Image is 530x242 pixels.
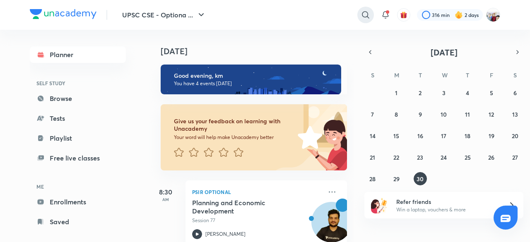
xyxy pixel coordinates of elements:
abbr: September 15, 2025 [393,132,399,140]
abbr: Thursday [466,71,469,79]
button: UPSC CSE - Optiona ... [117,7,211,23]
a: Free live classes [30,150,126,166]
a: Tests [30,110,126,127]
button: September 28, 2025 [366,172,379,185]
h6: ME [30,180,126,194]
abbr: Sunday [371,71,374,79]
button: September 7, 2025 [366,108,379,121]
abbr: September 23, 2025 [417,153,423,161]
abbr: September 26, 2025 [488,153,494,161]
a: Browse [30,90,126,107]
button: September 23, 2025 [414,151,427,164]
button: [DATE] [376,46,512,58]
abbr: September 10, 2025 [441,110,447,118]
button: September 6, 2025 [508,86,522,99]
button: September 3, 2025 [437,86,450,99]
a: Saved [30,213,126,230]
p: You have 4 events [DATE] [174,80,334,87]
h6: SELF STUDY [30,76,126,90]
a: Enrollments [30,194,126,210]
button: September 19, 2025 [485,129,498,142]
button: September 18, 2025 [461,129,474,142]
button: September 1, 2025 [390,86,403,99]
img: evening [161,65,341,94]
a: Playlist [30,130,126,146]
a: Company Logo [30,9,96,21]
button: September 15, 2025 [390,129,403,142]
button: September 25, 2025 [461,151,474,164]
abbr: September 19, 2025 [489,132,494,140]
abbr: September 30, 2025 [417,175,424,183]
abbr: September 16, 2025 [417,132,423,140]
abbr: September 25, 2025 [465,153,471,161]
abbr: September 9, 2025 [419,110,422,118]
abbr: September 27, 2025 [512,153,518,161]
a: Planner [30,46,126,63]
abbr: September 1, 2025 [395,89,397,97]
button: September 14, 2025 [366,129,379,142]
button: September 26, 2025 [485,151,498,164]
button: September 16, 2025 [414,129,427,142]
abbr: Friday [490,71,493,79]
img: avatar [400,11,407,19]
img: feedback_image [270,104,347,170]
button: September 10, 2025 [437,108,450,121]
abbr: September 29, 2025 [393,175,400,183]
abbr: September 21, 2025 [370,153,375,161]
span: [DATE] [431,47,458,58]
button: September 22, 2025 [390,151,403,164]
p: PSIR Optional [192,187,322,197]
button: September 11, 2025 [461,108,474,121]
p: Your word will help make Unacademy better [174,134,295,141]
img: streak [455,11,463,19]
h6: Give us your feedback on learning with Unacademy [174,117,295,132]
abbr: September 22, 2025 [393,153,399,161]
p: Win a laptop, vouchers & more [396,206,498,213]
abbr: September 13, 2025 [512,110,518,118]
abbr: Wednesday [442,71,448,79]
abbr: September 2, 2025 [419,89,422,97]
p: AM [149,197,182,202]
button: September 9, 2025 [414,108,427,121]
abbr: September 28, 2025 [369,175,376,183]
h6: Refer friends [396,197,498,206]
abbr: Monday [394,71,399,79]
abbr: September 8, 2025 [395,110,398,118]
button: September 4, 2025 [461,86,474,99]
button: September 24, 2025 [437,151,450,164]
abbr: September 3, 2025 [442,89,446,97]
h5: Planning and Economic Development [192,199,295,215]
abbr: September 17, 2025 [441,132,446,140]
abbr: Tuesday [419,71,422,79]
abbr: September 14, 2025 [370,132,376,140]
h4: [DATE] [161,46,355,56]
abbr: September 4, 2025 [466,89,469,97]
abbr: September 5, 2025 [490,89,493,97]
button: September 5, 2025 [485,86,498,99]
button: September 17, 2025 [437,129,450,142]
img: km swarthi [486,8,500,22]
img: referral [371,197,388,213]
abbr: September 7, 2025 [371,110,374,118]
button: avatar [397,8,410,22]
p: [PERSON_NAME] [205,230,246,238]
abbr: Saturday [513,71,517,79]
button: September 21, 2025 [366,151,379,164]
abbr: September 24, 2025 [441,153,447,161]
button: September 29, 2025 [390,172,403,185]
abbr: September 18, 2025 [465,132,470,140]
button: September 8, 2025 [390,108,403,121]
abbr: September 20, 2025 [512,132,518,140]
abbr: September 12, 2025 [489,110,494,118]
button: September 12, 2025 [485,108,498,121]
abbr: September 11, 2025 [465,110,470,118]
button: September 30, 2025 [414,172,427,185]
img: Company Logo [30,9,96,19]
button: September 20, 2025 [508,129,522,142]
button: September 13, 2025 [508,108,522,121]
h6: Good evening, km [174,72,334,79]
button: September 27, 2025 [508,151,522,164]
p: Session 77 [192,217,322,224]
abbr: September 6, 2025 [513,89,517,97]
h5: 8:30 [149,187,182,197]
